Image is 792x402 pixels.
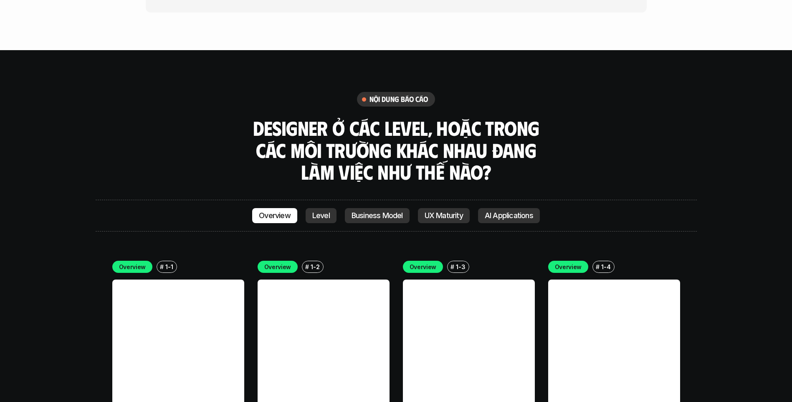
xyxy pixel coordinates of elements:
[119,262,146,271] p: Overview
[312,211,330,220] p: Level
[311,262,319,271] p: 1-2
[252,208,297,223] a: Overview
[160,264,164,270] h6: #
[555,262,582,271] p: Overview
[410,262,437,271] p: Overview
[352,211,403,220] p: Business Model
[259,211,291,220] p: Overview
[418,208,470,223] a: UX Maturity
[485,211,533,220] p: AI Applications
[425,211,463,220] p: UX Maturity
[601,262,610,271] p: 1-4
[456,262,465,271] p: 1-3
[165,262,173,271] p: 1-1
[369,94,428,104] h6: nội dung báo cáo
[450,264,454,270] h6: #
[345,208,410,223] a: Business Model
[306,208,337,223] a: Level
[305,264,309,270] h6: #
[478,208,540,223] a: AI Applications
[264,262,291,271] p: Overview
[250,117,542,183] h3: Designer ở các level, hoặc trong các môi trường khác nhau đang làm việc như thế nào?
[596,264,600,270] h6: #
